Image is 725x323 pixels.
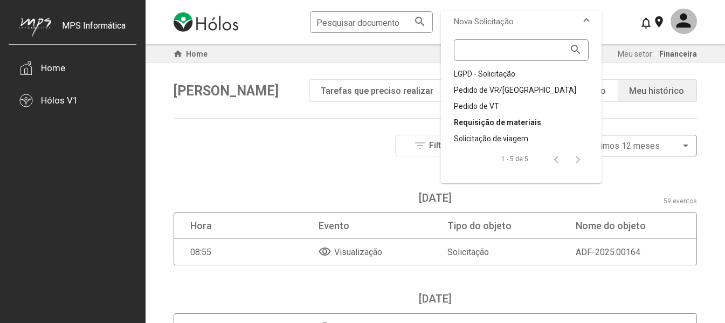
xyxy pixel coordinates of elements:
[62,20,126,47] div: MPS Informática
[186,50,208,58] span: Home
[567,148,589,170] button: Página seguinte
[576,213,680,239] mat-header-cell: Nome do objeto
[171,47,184,60] mat-icon: home
[190,213,292,239] mat-header-cell: Hora
[501,154,528,164] div: 1 - 5 de 5
[659,50,697,58] span: Financeira
[454,117,589,128] div: Requisição de materiais
[413,15,426,28] mat-icon: search
[447,247,489,257] div: Solicitação
[41,95,78,106] div: Hólos V1
[454,68,589,79] div: LGPD - Solicitação
[441,32,602,183] div: Nova Solicitação
[546,148,567,170] button: Página anterior
[629,86,684,96] div: Meu histórico
[664,197,697,205] div: 59 eventos
[454,17,514,26] span: Nova Solicitação
[319,245,332,258] mat-icon: visibility
[443,144,589,174] mat-paginator: Select page
[429,140,454,150] span: Filtros
[441,11,602,32] mat-expansion-panel-header: Nova Solicitação
[413,139,426,152] mat-icon: filter_list
[395,135,476,156] button: Filtros
[576,247,640,257] span: ADF-2025.00164
[174,83,279,99] span: [PERSON_NAME]
[19,17,51,37] img: mps-image-cropped.png
[652,15,665,28] mat-icon: location_on
[41,63,65,73] div: Home
[319,213,420,239] mat-header-cell: Evento
[569,43,582,56] mat-icon: search
[454,85,589,95] div: Pedido de VR/[GEOGRAPHIC_DATA]
[174,12,238,32] img: logo-holos.png
[618,50,654,58] span: Meu setor:
[419,292,452,305] div: [DATE]
[190,247,211,257] div: 08:55
[321,86,433,96] div: Tarefas que preciso realizar
[419,191,452,204] div: [DATE]
[447,213,549,239] mat-header-cell: Tipo do objeto
[454,101,589,112] div: Pedido de VT
[334,247,382,257] span: Visualização
[454,133,589,144] div: Solicitação de viagem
